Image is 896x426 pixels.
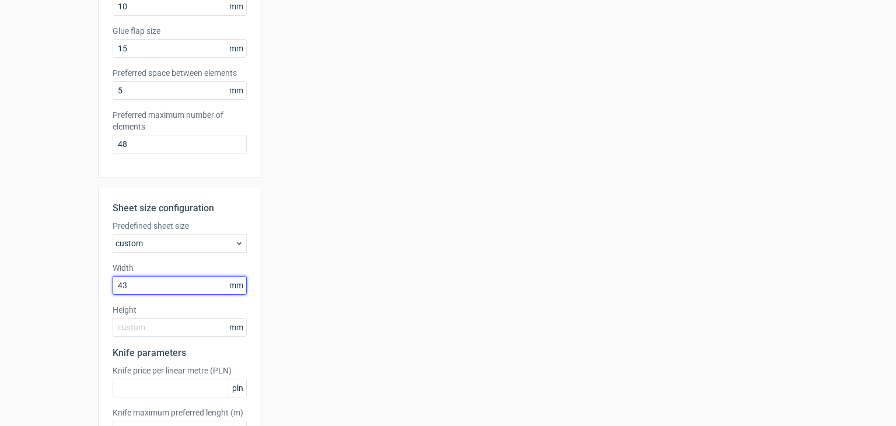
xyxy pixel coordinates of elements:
[113,262,247,274] label: Width
[113,220,247,232] label: Predefined sheet size
[113,201,247,215] h2: Sheet size configuration
[113,407,247,418] label: Knife maximum preferred lenght (m)
[226,40,246,57] span: mm
[113,234,247,253] div: custom
[226,319,246,336] span: mm
[113,109,247,132] label: Preferred maximum number of elements
[113,304,247,316] label: Height
[113,365,247,376] label: Knife price per linear metre (PLN)
[226,277,246,294] span: mm
[226,82,246,99] span: mm
[113,276,247,295] input: custom
[229,379,246,397] span: pln
[113,67,247,79] label: Preferred space between elements
[113,318,247,337] input: custom
[113,346,247,360] h2: Knife parameters
[113,25,247,37] label: Glue flap size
